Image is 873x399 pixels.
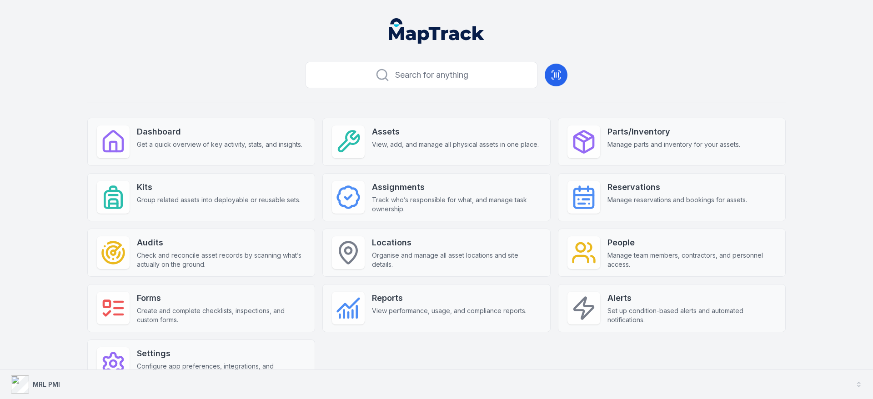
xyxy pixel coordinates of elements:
[607,140,740,149] span: Manage parts and inventory for your assets.
[322,118,550,166] a: AssetsView, add, and manage all physical assets in one place.
[607,292,776,304] strong: Alerts
[322,229,550,277] a: LocationsOrganise and manage all asset locations and site details.
[87,284,315,332] a: FormsCreate and complete checklists, inspections, and custom forms.
[137,236,306,249] strong: Audits
[33,380,60,388] strong: MRL PMI
[607,181,747,194] strong: Reservations
[607,125,740,138] strong: Parts/Inventory
[137,292,306,304] strong: Forms
[137,251,306,269] span: Check and reconcile asset records by scanning what’s actually on the ground.
[372,251,541,269] span: Organise and manage all asset locations and site details.
[137,347,306,360] strong: Settings
[306,62,537,88] button: Search for anything
[607,195,747,204] span: Manage reservations and bookings for assets.
[558,229,786,277] a: PeopleManage team members, contractors, and personnel access.
[395,69,468,81] span: Search for anything
[607,251,776,269] span: Manage team members, contractors, and personnel access.
[137,181,301,194] strong: Kits
[87,229,315,277] a: AuditsCheck and reconcile asset records by scanning what’s actually on the ground.
[137,306,306,324] span: Create and complete checklists, inspections, and custom forms.
[87,173,315,221] a: KitsGroup related assets into deployable or reusable sets.
[372,140,539,149] span: View, add, and manage all physical assets in one place.
[137,195,301,204] span: Group related assets into deployable or reusable sets.
[372,292,527,304] strong: Reports
[372,236,541,249] strong: Locations
[322,173,550,221] a: AssignmentsTrack who’s responsible for what, and manage task ownership.
[137,125,302,138] strong: Dashboard
[87,339,315,388] a: SettingsConfigure app preferences, integrations, and permissions.
[607,306,776,324] span: Set up condition-based alerts and automated notifications.
[558,173,786,221] a: ReservationsManage reservations and bookings for assets.
[558,118,786,166] a: Parts/InventoryManage parts and inventory for your assets.
[137,362,306,380] span: Configure app preferences, integrations, and permissions.
[372,125,539,138] strong: Assets
[372,181,541,194] strong: Assignments
[372,306,527,315] span: View performance, usage, and compliance reports.
[374,18,499,44] nav: Global
[558,284,786,332] a: AlertsSet up condition-based alerts and automated notifications.
[372,195,541,214] span: Track who’s responsible for what, and manage task ownership.
[137,140,302,149] span: Get a quick overview of key activity, stats, and insights.
[607,236,776,249] strong: People
[322,284,550,332] a: ReportsView performance, usage, and compliance reports.
[87,118,315,166] a: DashboardGet a quick overview of key activity, stats, and insights.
